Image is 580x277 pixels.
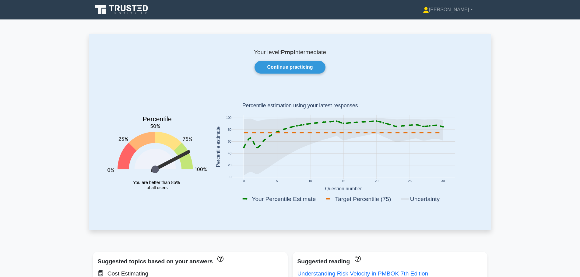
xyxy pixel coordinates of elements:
text: 0 [243,180,244,183]
a: These topics have been answered less than 50% correct. Topics disapear when you answer questions ... [216,255,223,261]
text: Question number [325,186,362,191]
text: 100 [226,116,231,120]
text: 15 [342,180,345,183]
text: 10 [308,180,312,183]
text: 20 [228,164,231,167]
text: Percentile [142,116,172,123]
tspan: You are better than 85% [133,180,180,185]
text: 20 [375,180,378,183]
div: Suggested topics based on your answers [98,257,283,266]
p: Your level: Intermediate [104,49,476,56]
a: Continue practicing [255,61,325,74]
text: 5 [276,180,278,183]
a: These concepts have been answered less than 50% correct. The guides disapear when you answer ques... [353,255,360,261]
text: Percentile estimate [215,126,220,167]
text: 30 [441,180,445,183]
text: 80 [228,128,231,132]
text: Percentile estimation using your latest responses [242,103,358,109]
text: 40 [228,152,231,155]
a: [PERSON_NAME] [408,4,487,16]
div: Suggested reading [297,257,483,266]
b: Pmp [281,49,294,55]
text: 25 [408,180,412,183]
text: 0 [230,176,231,179]
text: 60 [228,140,231,144]
tspan: of all users [146,185,167,190]
a: Understanding Risk Velocity in PMBOK 7th Edition [297,270,428,277]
